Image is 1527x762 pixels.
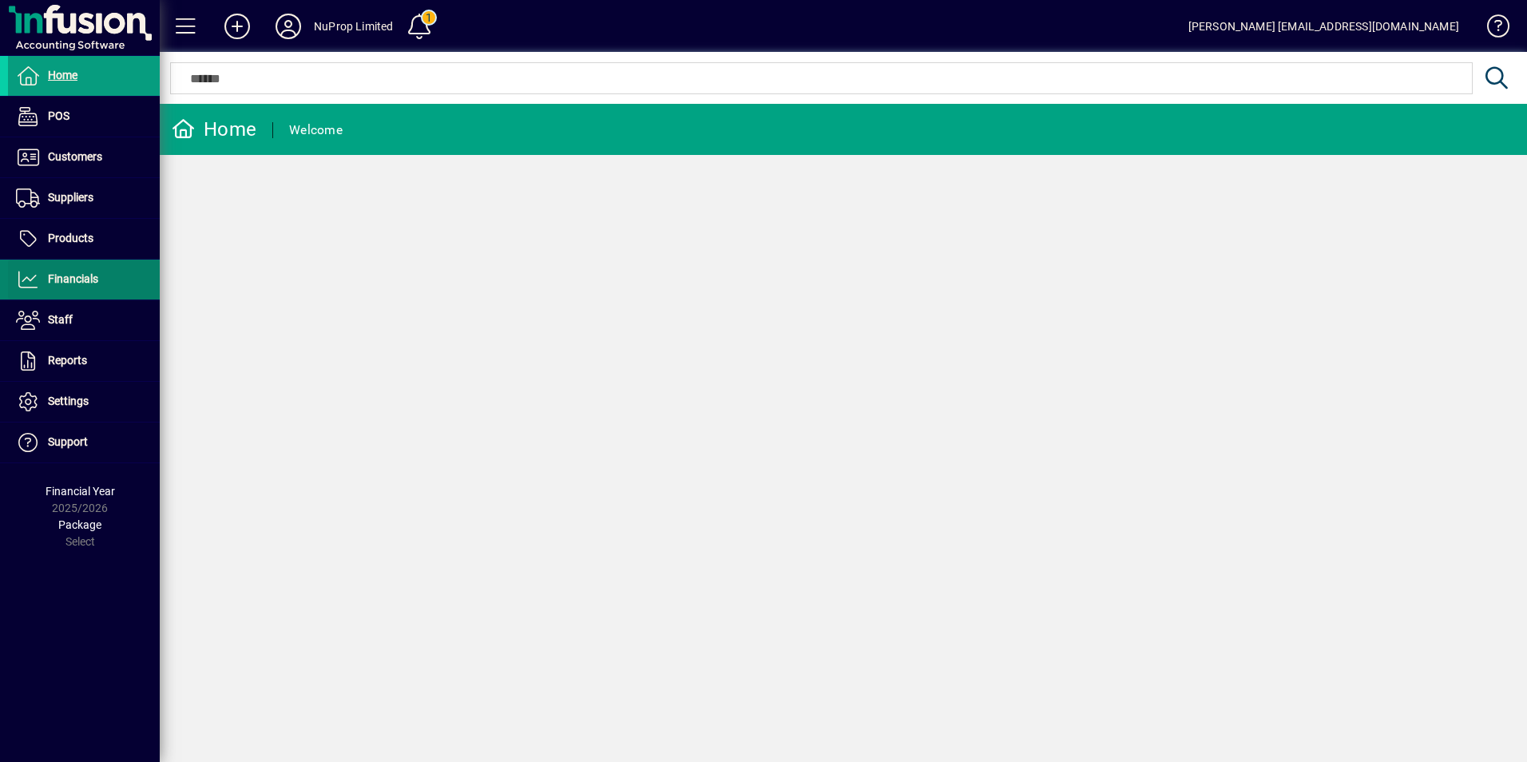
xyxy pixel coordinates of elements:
span: Financial Year [46,485,115,498]
button: Add [212,12,263,41]
span: Package [58,518,101,531]
div: NuProp Limited [314,14,393,39]
a: Support [8,423,160,462]
span: Settings [48,395,89,407]
a: POS [8,97,160,137]
a: Customers [8,137,160,177]
a: Settings [8,382,160,422]
div: Home [172,117,256,142]
span: Products [48,232,93,244]
span: Reports [48,354,87,367]
div: Welcome [289,117,343,143]
span: POS [48,109,69,122]
span: Suppliers [48,191,93,204]
button: Profile [263,12,314,41]
div: [PERSON_NAME] [EMAIL_ADDRESS][DOMAIN_NAME] [1188,14,1459,39]
a: Knowledge Base [1475,3,1507,55]
span: Financials [48,272,98,285]
a: Reports [8,341,160,381]
span: Home [48,69,77,81]
span: Customers [48,150,102,163]
span: Support [48,435,88,448]
a: Financials [8,260,160,300]
a: Products [8,219,160,259]
a: Suppliers [8,178,160,218]
span: Staff [48,313,73,326]
a: Staff [8,300,160,340]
